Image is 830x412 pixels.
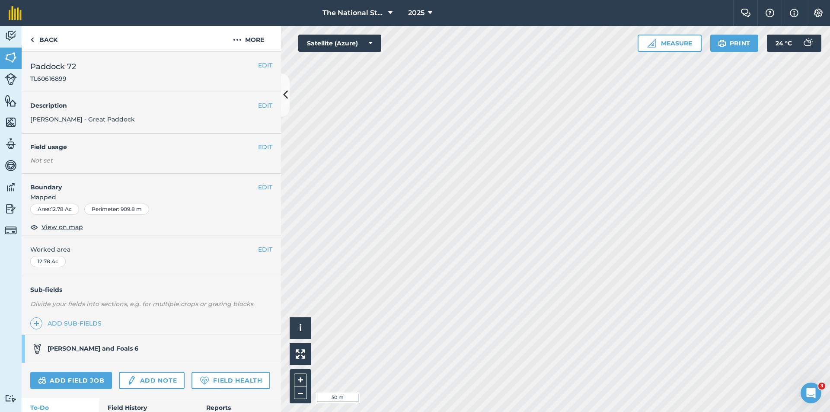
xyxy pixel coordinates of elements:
[119,372,185,389] a: Add note
[127,375,136,386] img: svg+xml;base64,PD94bWwgdmVyc2lvbj0iMS4wIiBlbmNvZGluZz0idXRmLTgiPz4KPCEtLSBHZW5lcmF0b3I6IEFkb2JlIE...
[647,39,656,48] img: Ruler icon
[5,29,17,42] img: svg+xml;base64,PD94bWwgdmVyc2lvbj0iMS4wIiBlbmNvZGluZz0idXRmLTgiPz4KPCEtLSBHZW5lcmF0b3I6IEFkb2JlIE...
[5,137,17,150] img: svg+xml;base64,PD94bWwgdmVyc2lvbj0iMS4wIiBlbmNvZGluZz0idXRmLTgiPz4KPCEtLSBHZW5lcmF0b3I6IEFkb2JlIE...
[30,256,66,267] div: 12.78 Ac
[30,101,272,110] h4: Description
[776,35,792,52] span: 24 ° C
[801,383,821,403] iframe: Intercom live chat
[5,94,17,107] img: svg+xml;base64,PHN2ZyB4bWxucz0iaHR0cDovL3d3dy53My5vcmcvMjAwMC9zdmciIHdpZHRoPSI1NiIgaGVpZ2h0PSI2MC...
[258,61,272,70] button: EDIT
[258,142,272,152] button: EDIT
[9,6,22,20] img: fieldmargin Logo
[299,323,302,333] span: i
[41,222,83,232] span: View on map
[30,300,253,308] em: Divide your fields into sections, e.g. for multiple crops or grazing blocks
[30,35,34,45] img: svg+xml;base64,PHN2ZyB4bWxucz0iaHR0cDovL3d3dy53My5vcmcvMjAwMC9zdmciIHdpZHRoPSI5IiBoZWlnaHQ9IjI0Ii...
[5,159,17,172] img: svg+xml;base64,PD94bWwgdmVyc2lvbj0iMS4wIiBlbmNvZGluZz0idXRmLTgiPz4KPCEtLSBHZW5lcmF0b3I6IEFkb2JlIE...
[790,8,798,18] img: svg+xml;base64,PHN2ZyB4bWxucz0iaHR0cDovL3d3dy53My5vcmcvMjAwMC9zdmciIHdpZHRoPSIxNyIgaGVpZ2h0PSIxNy...
[638,35,702,52] button: Measure
[5,181,17,194] img: svg+xml;base64,PD94bWwgdmVyc2lvbj0iMS4wIiBlbmNvZGluZz0idXRmLTgiPz4KPCEtLSBHZW5lcmF0b3I6IEFkb2JlIE...
[192,372,270,389] a: Field Health
[5,51,17,64] img: svg+xml;base64,PHN2ZyB4bWxucz0iaHR0cDovL3d3dy53My5vcmcvMjAwMC9zdmciIHdpZHRoPSI1NiIgaGVpZ2h0PSI2MC...
[33,318,39,329] img: svg+xml;base64,PHN2ZyB4bWxucz0iaHR0cDovL3d3dy53My5vcmcvMjAwMC9zdmciIHdpZHRoPSIxNCIgaGVpZ2h0PSIyNC...
[30,222,83,232] button: View on map
[294,374,307,386] button: +
[799,35,816,52] img: svg+xml;base64,PD94bWwgdmVyc2lvbj0iMS4wIiBlbmNvZGluZz0idXRmLTgiPz4KPCEtLSBHZW5lcmF0b3I6IEFkb2JlIE...
[408,8,425,18] span: 2025
[5,73,17,85] img: svg+xml;base64,PD94bWwgdmVyc2lvbj0iMS4wIiBlbmNvZGluZz0idXRmLTgiPz4KPCEtLSBHZW5lcmF0b3I6IEFkb2JlIE...
[30,204,79,215] div: Area : 12.78 Ac
[296,349,305,359] img: Four arrows, one pointing top left, one top right, one bottom right and the last bottom left
[22,192,281,202] span: Mapped
[30,222,38,232] img: svg+xml;base64,PHN2ZyB4bWxucz0iaHR0cDovL3d3dy53My5vcmcvMjAwMC9zdmciIHdpZHRoPSIxOCIgaGVpZ2h0PSIyNC...
[5,394,17,402] img: svg+xml;base64,PD94bWwgdmVyc2lvbj0iMS4wIiBlbmNvZGluZz0idXRmLTgiPz4KPCEtLSBHZW5lcmF0b3I6IEFkb2JlIE...
[322,8,385,18] span: The National Stud
[5,116,17,129] img: svg+xml;base64,PHN2ZyB4bWxucz0iaHR0cDovL3d3dy53My5vcmcvMjAwMC9zdmciIHdpZHRoPSI1NiIgaGVpZ2h0PSI2MC...
[258,182,272,192] button: EDIT
[32,344,42,354] img: svg+xml;base64,PD94bWwgdmVyc2lvbj0iMS4wIiBlbmNvZGluZz0idXRmLTgiPz4KPCEtLSBHZW5lcmF0b3I6IEFkb2JlIE...
[22,285,281,294] h4: Sub-fields
[48,345,138,352] strong: [PERSON_NAME] and Foals 6
[767,35,821,52] button: 24 °C
[84,204,149,215] div: Perimeter : 909.8 m
[813,9,824,17] img: A cog icon
[818,383,825,390] span: 3
[30,142,258,152] h4: Field usage
[30,74,76,83] span: TL60616899
[38,375,46,386] img: svg+xml;base64,PD94bWwgdmVyc2lvbj0iMS4wIiBlbmNvZGluZz0idXRmLTgiPz4KPCEtLSBHZW5lcmF0b3I6IEFkb2JlIE...
[290,317,311,339] button: i
[30,156,272,165] div: Not set
[30,245,272,254] span: Worked area
[765,9,775,17] img: A question mark icon
[30,115,135,123] span: [PERSON_NAME] - Great Paddock
[741,9,751,17] img: Two speech bubbles overlapping with the left bubble in the forefront
[22,174,258,192] h4: Boundary
[216,26,281,51] button: More
[5,224,17,236] img: svg+xml;base64,PD94bWwgdmVyc2lvbj0iMS4wIiBlbmNvZGluZz0idXRmLTgiPz4KPCEtLSBHZW5lcmF0b3I6IEFkb2JlIE...
[22,335,272,363] a: [PERSON_NAME] and Foals 6
[233,35,242,45] img: svg+xml;base64,PHN2ZyB4bWxucz0iaHR0cDovL3d3dy53My5vcmcvMjAwMC9zdmciIHdpZHRoPSIyMCIgaGVpZ2h0PSIyNC...
[30,372,112,389] a: Add field job
[22,26,66,51] a: Back
[718,38,726,48] img: svg+xml;base64,PHN2ZyB4bWxucz0iaHR0cDovL3d3dy53My5vcmcvMjAwMC9zdmciIHdpZHRoPSIxOSIgaGVpZ2h0PSIyNC...
[30,317,105,329] a: Add sub-fields
[258,101,272,110] button: EDIT
[298,35,381,52] button: Satellite (Azure)
[710,35,759,52] button: Print
[258,245,272,254] button: EDIT
[5,202,17,215] img: svg+xml;base64,PD94bWwgdmVyc2lvbj0iMS4wIiBlbmNvZGluZz0idXRmLTgiPz4KPCEtLSBHZW5lcmF0b3I6IEFkb2JlIE...
[294,386,307,399] button: –
[30,61,76,73] span: Paddock 72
